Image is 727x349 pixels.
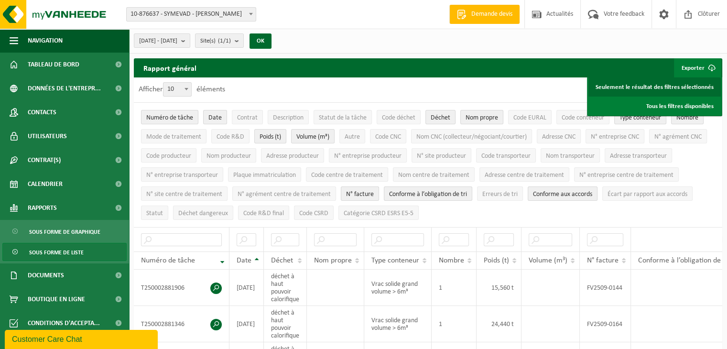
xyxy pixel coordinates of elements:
button: Statut de la tâcheStatut de la tâche: Activate to sort [314,110,372,124]
button: Conforme à l’obligation de tri : Activate to sort [384,186,472,201]
span: Conforme à l’obligation de tri [389,191,467,198]
td: Vrac solide grand volume > 6m³ [364,270,432,306]
span: Conforme aux accords [533,191,592,198]
span: N° facture [587,257,618,264]
span: N° agrément centre de traitement [238,191,331,198]
span: Code CNC [375,133,401,141]
button: OK [250,33,271,49]
span: Rapports [28,196,57,220]
span: Boutique en ligne [28,287,85,311]
button: Catégorie CSRD ESRS E5-5Catégorie CSRD ESRS E5-5: Activate to sort [338,206,419,220]
span: Contacts [28,100,56,124]
span: Code producteur [146,153,191,160]
td: déchet à haut pouvoir calorifique [264,306,307,342]
button: DescriptionDescription: Activate to sort [268,110,309,124]
button: Nom producteurNom producteur: Activate to sort [201,148,256,163]
a: Tous les filtres disponibles [588,97,721,116]
label: Afficher éléments [139,86,225,93]
iframe: chat widget [5,328,160,349]
h2: Rapport général [134,58,206,77]
td: [DATE] [229,270,264,306]
a: Seulement le résultat des filtres sélectionnés [588,77,721,97]
button: Code transporteurCode transporteur: Activate to sort [476,148,536,163]
span: Code transporteur [481,153,531,160]
button: DéchetDéchet: Activate to sort [425,110,456,124]
button: Erreurs de triErreurs de tri: Activate to sort [477,186,523,201]
span: Poids (t) [484,257,509,264]
td: déchet à haut pouvoir calorifique [264,270,307,306]
span: Numéro de tâche [146,114,193,121]
span: Code déchet [382,114,415,121]
span: Utilisateurs [28,124,67,148]
button: AutreAutre: Activate to sort [339,129,365,143]
button: N° agrément CNCN° agrément CNC: Activate to sort [649,129,707,143]
span: N° site producteur [417,153,466,160]
span: Code CSRD [299,210,328,217]
button: [DATE] - [DATE] [134,33,190,48]
span: Catégorie CSRD ESRS E5-5 [344,210,413,217]
button: ContratContrat: Activate to sort [232,110,263,124]
span: Adresse transporteur [610,153,667,160]
button: Code CNCCode CNC: Activate to sort [370,129,406,143]
button: N° agrément centre de traitementN° agrément centre de traitement: Activate to sort [232,186,336,201]
button: Code producteurCode producteur: Activate to sort [141,148,196,163]
button: Adresse CNCAdresse CNC: Activate to sort [537,129,581,143]
span: Nom producteur [206,153,251,160]
td: FV2509-0164 [580,306,631,342]
span: Poids (t) [260,133,281,141]
span: Contrat(s) [28,148,61,172]
button: Code conteneurCode conteneur: Activate to sort [556,110,609,124]
a: Demande devis [449,5,520,24]
button: Conforme aux accords : Activate to sort [528,186,597,201]
button: DateDate: Activate to sort [203,110,227,124]
span: Code R&D final [243,210,284,217]
button: Adresse transporteurAdresse transporteur: Activate to sort [605,148,672,163]
count: (1/1) [218,38,231,44]
button: N° factureN° facture: Activate to sort [341,186,379,201]
button: Écart par rapport aux accordsÉcart par rapport aux accords: Activate to sort [602,186,693,201]
button: Site(s)(1/1) [195,33,244,48]
span: 10-876637 - SYMEVAD - EVIN MALMAISON [126,7,256,22]
span: Type conteneur [371,257,419,264]
td: 1 [432,270,477,306]
span: Volume (m³) [296,133,329,141]
button: Adresse centre de traitementAdresse centre de traitement: Activate to sort [479,167,569,182]
span: Conditions d'accepta... [28,311,100,335]
td: FV2509-0144 [580,270,631,306]
a: Sous forme de liste [2,243,127,261]
span: Type conteneur [619,114,661,121]
span: Volume (m³) [529,257,567,264]
span: Nom CNC (collecteur/négociant/courtier) [416,133,527,141]
span: 10 [163,82,192,97]
span: Adresse CNC [542,133,575,141]
span: Nom centre de traitement [398,172,469,179]
button: Nom propreNom propre: Activate to sort [460,110,503,124]
span: N° site centre de traitement [146,191,222,198]
button: Code centre de traitementCode centre de traitement: Activate to sort [306,167,388,182]
button: Code CSRDCode CSRD: Activate to sort [294,206,334,220]
button: Adresse producteurAdresse producteur: Activate to sort [261,148,324,163]
button: StatutStatut: Activate to sort [141,206,168,220]
span: Numéro de tâche [141,257,195,264]
span: Sous forme de graphique [29,223,100,241]
span: Sous forme de liste [29,243,84,262]
td: T250002881346 [134,306,229,342]
td: T250002881906 [134,270,229,306]
button: N° site centre de traitementN° site centre de traitement: Activate to sort [141,186,228,201]
button: Nom centre de traitementNom centre de traitement: Activate to sort [393,167,475,182]
span: Nombre [676,114,698,121]
span: Nom propre [314,257,352,264]
button: N° entreprise CNCN° entreprise CNC: Activate to sort [586,129,644,143]
span: Nombre [439,257,464,264]
button: Plaque immatriculationPlaque immatriculation: Activate to sort [228,167,301,182]
span: Code centre de traitement [311,172,383,179]
td: 15,560 t [477,270,521,306]
span: N° entreprise transporteur [146,172,218,179]
span: Déchet [431,114,450,121]
span: Mode de traitement [146,133,201,141]
td: 1 [432,306,477,342]
button: Code R&DCode R&amp;D: Activate to sort [211,129,250,143]
span: Plaque immatriculation [233,172,296,179]
span: N° agrément CNC [654,133,702,141]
